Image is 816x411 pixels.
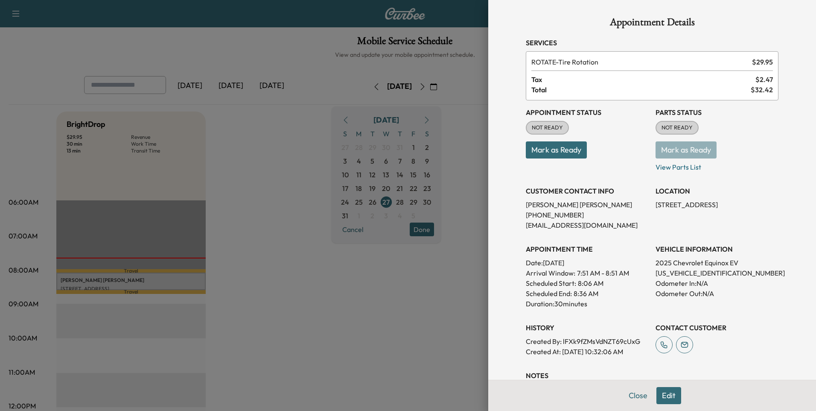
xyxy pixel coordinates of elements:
p: 8:06 AM [578,278,603,288]
p: Scheduled Start: [526,278,576,288]
button: Mark as Ready [526,141,587,159]
span: $ 2.47 [755,74,773,85]
h3: Appointment Status [526,107,649,117]
h1: Appointment Details [526,17,778,31]
h3: CUSTOMER CONTACT INFO [526,186,649,196]
p: Created By : lFXk9fZMsVdNZT69cUxG [526,336,649,346]
button: Edit [656,387,681,404]
p: Duration: 30 minutes [526,299,649,309]
p: 2025 Chevrolet Equinox EV [656,258,778,268]
p: View Parts List [656,159,778,172]
h3: CONTACT CUSTOMER [656,323,778,333]
span: $ 29.95 [752,57,773,67]
h3: Services [526,38,778,48]
button: Close [623,387,653,404]
span: Tire Rotation [531,57,749,67]
span: NOT READY [656,123,698,132]
span: Tax [531,74,755,85]
h3: LOCATION [656,186,778,196]
p: [EMAIL_ADDRESS][DOMAIN_NAME] [526,220,649,230]
p: 8:36 AM [574,288,598,299]
p: [STREET_ADDRESS] [656,200,778,210]
h3: APPOINTMENT TIME [526,244,649,254]
span: $ 32.42 [751,85,773,95]
p: [PHONE_NUMBER] [526,210,649,220]
p: Odometer Out: N/A [656,288,778,299]
p: Arrival Window: [526,268,649,278]
h3: VEHICLE INFORMATION [656,244,778,254]
p: [US_VEHICLE_IDENTIFICATION_NUMBER] [656,268,778,278]
p: Date: [DATE] [526,258,649,268]
p: Created At : [DATE] 10:32:06 AM [526,346,649,357]
p: Odometer In: N/A [656,278,778,288]
h3: History [526,323,649,333]
p: Scheduled End: [526,288,572,299]
h3: NOTES [526,370,778,381]
span: Total [531,85,751,95]
p: [PERSON_NAME] [PERSON_NAME] [526,200,649,210]
span: NOT READY [527,123,568,132]
h3: Parts Status [656,107,778,117]
span: 7:51 AM - 8:51 AM [577,268,629,278]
